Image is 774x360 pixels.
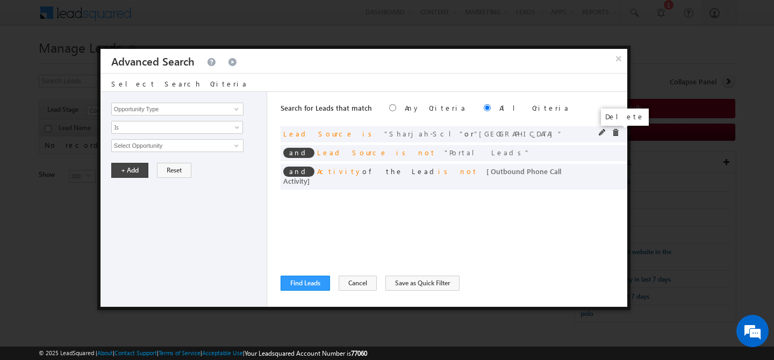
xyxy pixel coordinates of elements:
h3: Advanced Search [111,49,195,73]
label: All Criteria [499,103,570,112]
button: Reset [157,163,191,178]
div: Minimize live chat window [176,5,202,31]
a: Show All Items [228,140,242,151]
button: × [610,49,627,68]
span: and [283,148,314,158]
textarea: Type your message and hit 'Enter' [14,99,196,272]
span: and [283,167,314,177]
em: Start Chat [146,281,195,296]
button: Cancel [339,276,377,291]
span: Portal Leads [445,148,530,157]
span: is [362,129,376,138]
button: Save as Quick Filter [385,276,460,291]
a: Acceptable Use [202,349,243,356]
div: Chat with us now [56,56,181,70]
span: © 2025 LeadSquared | | | | | [39,348,367,358]
span: 77060 [351,349,367,357]
span: Your Leadsquared Account Number is [245,349,367,357]
span: [ Outbound Phone Call Activity [283,167,561,185]
a: Is [111,121,243,134]
span: is not [396,148,436,157]
span: or [283,129,563,138]
a: Contact Support [114,349,157,356]
button: Find Leads [281,276,330,291]
span: is not [438,167,478,176]
span: Lead Source [317,148,388,157]
span: of the Lead ] [283,167,561,185]
label: Any Criteria [405,103,467,112]
div: Delete [601,109,649,126]
input: Type to Search [111,139,243,152]
span: Search for Leads that match [281,103,372,112]
a: About [97,349,113,356]
span: Is [112,123,228,132]
span: [GEOGRAPHIC_DATA] [474,129,563,138]
a: Terms of Service [159,349,200,356]
a: Show All Items [228,104,242,114]
span: Activity [317,167,362,176]
span: Select Search Criteria [111,79,248,88]
img: d_60004797649_company_0_60004797649 [18,56,45,70]
input: Type to Search [111,103,243,116]
span: Lead Source [283,129,354,138]
button: + Add [111,163,148,178]
span: Sharjah-Scl [384,129,464,138]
